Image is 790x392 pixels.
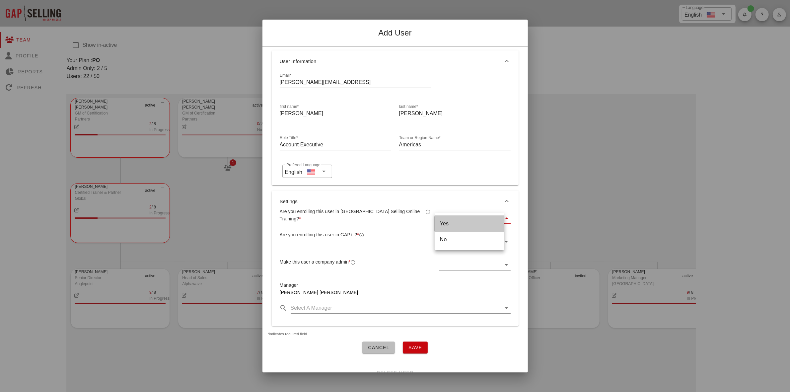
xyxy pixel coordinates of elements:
[403,342,428,353] button: Save
[272,191,519,212] button: Settings
[280,73,291,78] label: Email*
[291,303,501,313] input: Select A Manager
[280,282,298,288] label: Manager
[280,135,298,140] label: Role Title*
[285,167,302,176] div: English
[368,345,390,350] span: Cancel
[399,135,441,140] label: Team or Region Name*
[286,163,321,168] label: Prefered Language
[280,208,426,222] div: Are you enrolling this user in [GEOGRAPHIC_DATA] Selling Online Training?
[280,231,359,238] div: Are you enrolling this user in GAP+ ?
[282,165,332,178] div: Prefered LanguageEnglish
[408,345,422,350] span: Save
[280,104,299,109] label: first name*
[280,258,351,266] div: Make this user a company admin
[272,50,519,72] button: User Information
[399,104,418,109] label: last name*
[440,236,499,243] div: No
[268,332,307,336] small: *indicates required field
[362,342,395,353] button: Cancel
[378,28,411,38] div: Add User
[280,290,358,295] span: [PERSON_NAME] [PERSON_NAME]
[440,220,499,227] div: Yes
